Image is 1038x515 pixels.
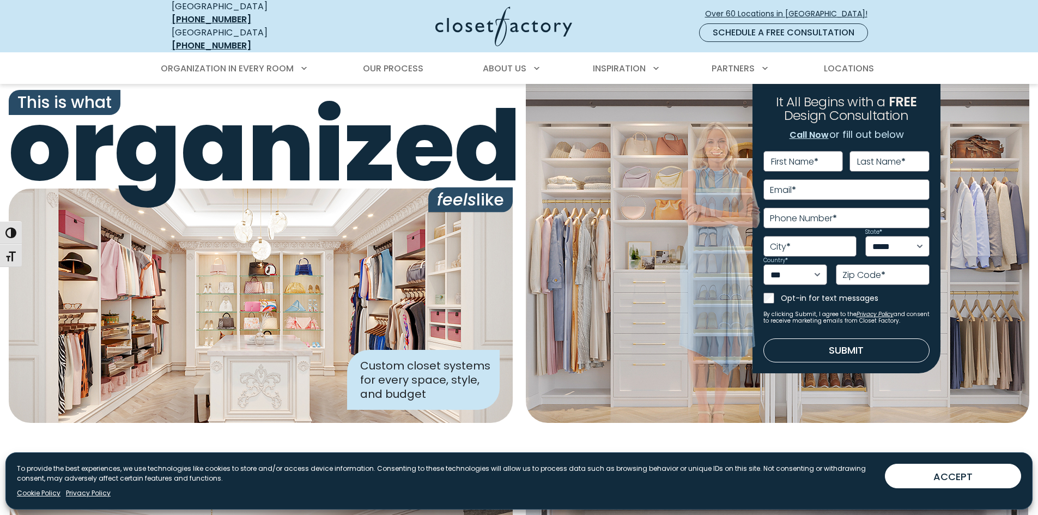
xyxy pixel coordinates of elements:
[66,488,111,498] a: Privacy Policy
[699,23,868,42] a: Schedule a Free Consultation
[161,62,294,75] span: Organization in Every Room
[705,4,877,23] a: Over 60 Locations in [GEOGRAPHIC_DATA]!
[363,62,423,75] span: Our Process
[153,53,885,84] nav: Primary Menu
[435,7,572,46] img: Closet Factory Logo
[17,488,60,498] a: Cookie Policy
[9,98,513,196] span: organized
[437,187,476,211] i: feels
[885,464,1021,488] button: ACCEPT
[483,62,526,75] span: About Us
[824,62,874,75] span: Locations
[705,8,876,20] span: Over 60 Locations in [GEOGRAPHIC_DATA]!
[172,26,330,52] div: [GEOGRAPHIC_DATA]
[593,62,646,75] span: Inspiration
[347,350,500,410] div: Custom closet systems for every space, style, and budget
[17,464,876,483] p: To provide the best experiences, we use technologies like cookies to store and/or access device i...
[428,187,513,212] span: like
[172,39,251,52] a: [PHONE_NUMBER]
[9,189,513,423] img: Closet Factory designed closet
[172,13,251,26] a: [PHONE_NUMBER]
[712,62,755,75] span: Partners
